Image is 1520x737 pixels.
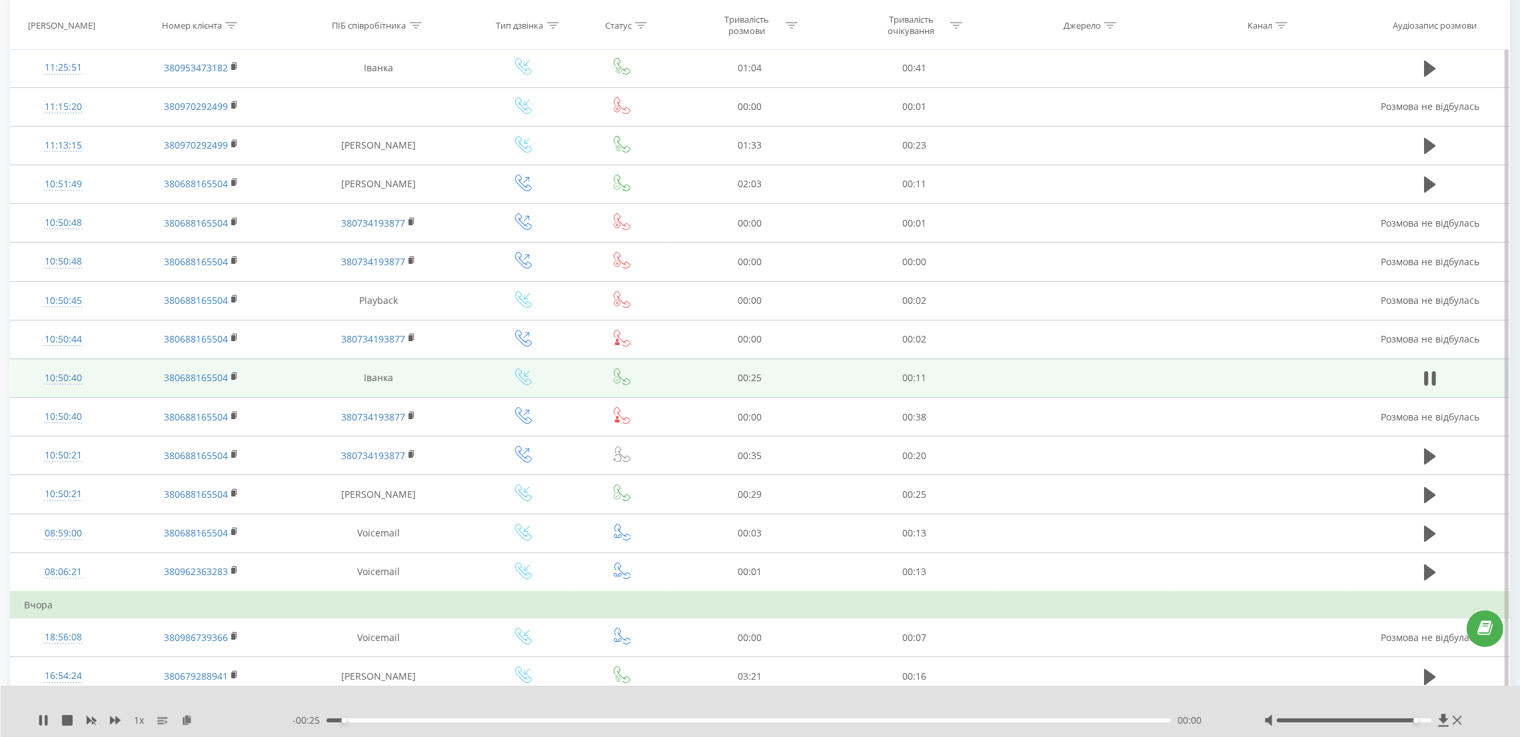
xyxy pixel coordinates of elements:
div: Аудіозапис розмови [1393,19,1477,31]
td: 00:01 [668,552,832,592]
span: Розмова не відбулась [1381,217,1479,229]
span: Розмова не відбулась [1381,631,1479,644]
div: Accessibility label [342,718,347,723]
div: 10:51:49 [24,171,102,197]
a: 380986739366 [164,631,228,644]
div: 11:13:15 [24,133,102,159]
td: 00:16 [832,657,997,696]
td: 00:00 [668,87,832,126]
td: 00:23 [832,126,997,165]
td: Voicemail [287,618,470,657]
a: 380688165504 [164,488,228,500]
div: Статус [605,19,632,31]
div: 10:50:48 [24,249,102,275]
td: 00:00 [668,320,832,359]
td: 00:29 [668,475,832,514]
div: 10:50:21 [24,481,102,507]
td: 00:20 [832,436,997,475]
a: 380688165504 [164,449,228,462]
a: 380734193877 [341,333,405,345]
a: 380953473182 [164,61,228,74]
td: 00:35 [668,436,832,475]
a: 380970292499 [164,100,228,113]
td: 00:13 [832,514,997,552]
div: 10:50:21 [24,442,102,468]
div: ПІБ співробітника [333,19,406,31]
a: 380679288941 [164,670,228,682]
a: 380688165504 [164,294,228,307]
td: 00:03 [668,514,832,552]
td: Іванка [287,359,470,397]
div: Accessibility label [1413,718,1419,723]
td: 01:33 [668,126,832,165]
div: 18:56:08 [24,624,102,650]
td: 00:00 [668,243,832,281]
td: 00:00 [832,243,997,281]
td: 01:04 [668,49,832,87]
div: Номер клієнта [162,19,222,31]
div: Тривалість розмови [711,14,782,37]
td: 00:00 [668,618,832,657]
td: Voicemail [287,514,470,552]
a: 380688165504 [164,255,228,268]
div: Тривалість очікування [876,14,947,37]
span: Розмова не відбулась [1381,410,1479,423]
div: 10:50:40 [24,404,102,430]
span: Розмова не відбулась [1381,100,1479,113]
div: 11:25:51 [24,55,102,81]
td: [PERSON_NAME] [287,475,470,514]
td: 00:25 [668,359,832,397]
div: 10:50:44 [24,327,102,353]
span: - 00:25 [293,714,327,727]
td: 00:00 [668,204,832,243]
a: 380688165504 [164,371,228,384]
td: Вчора [11,592,1510,618]
div: 10:50:48 [24,210,102,236]
a: 380962363283 [164,565,228,578]
td: 00:02 [832,320,997,359]
td: Voicemail [287,552,470,592]
div: 08:59:00 [24,520,102,546]
div: 16:54:24 [24,663,102,689]
td: 00:25 [832,475,997,514]
td: 00:11 [832,165,997,203]
span: Розмова не відбулась [1381,294,1479,307]
div: Джерело [1064,19,1101,31]
td: 00:02 [832,281,997,320]
span: 1 x [134,714,144,727]
div: [PERSON_NAME] [28,19,95,31]
div: Тип дзвінка [496,19,544,31]
td: 03:21 [668,657,832,696]
div: 10:50:45 [24,288,102,314]
td: 00:07 [832,618,997,657]
div: Канал [1247,19,1272,31]
td: Playback [287,281,470,320]
a: 380734193877 [341,449,405,462]
td: 00:01 [832,204,997,243]
td: [PERSON_NAME] [287,126,470,165]
td: 00:11 [832,359,997,397]
span: Розмова не відбулась [1381,255,1479,268]
a: 380734193877 [341,217,405,229]
a: 380688165504 [164,410,228,423]
a: 380970292499 [164,139,228,151]
span: Розмова не відбулась [1381,333,1479,345]
div: 08:06:21 [24,559,102,585]
a: 380688165504 [164,217,228,229]
td: [PERSON_NAME] [287,657,470,696]
div: 10:50:40 [24,365,102,391]
td: 00:00 [668,281,832,320]
a: 380734193877 [341,410,405,423]
a: 380688165504 [164,177,228,190]
td: 00:13 [832,552,997,592]
td: 00:00 [668,398,832,436]
div: 11:15:20 [24,94,102,120]
td: 00:38 [832,398,997,436]
td: 00:41 [832,49,997,87]
a: 380688165504 [164,333,228,345]
span: 00:00 [1177,714,1201,727]
td: Іванка [287,49,470,87]
td: 02:03 [668,165,832,203]
a: 380688165504 [164,526,228,539]
td: [PERSON_NAME] [287,165,470,203]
